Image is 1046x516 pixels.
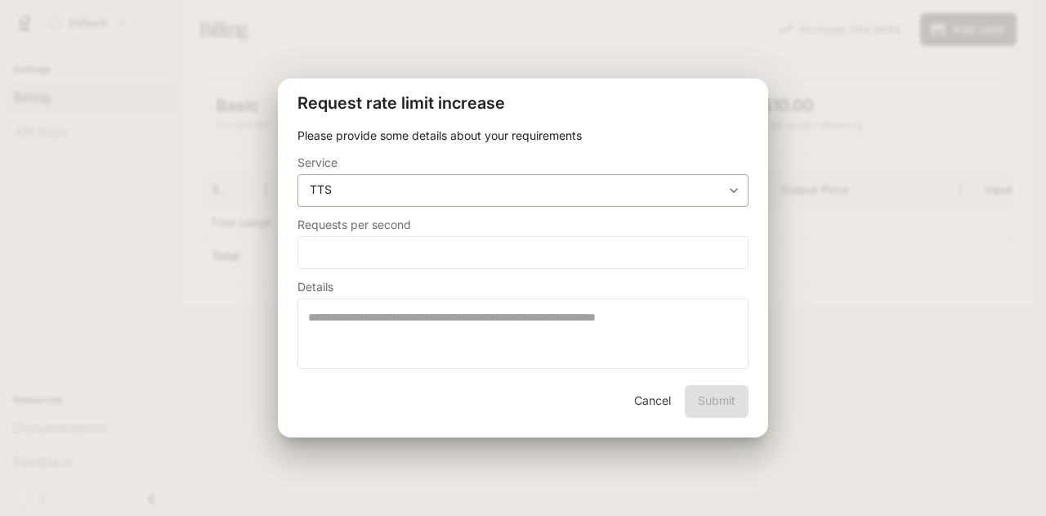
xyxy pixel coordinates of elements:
p: Details [297,281,333,293]
p: Requests per second [297,219,411,231]
p: Please provide some details about your requirements [297,128,749,144]
button: Cancel [626,385,678,418]
div: TTS [298,182,748,198]
h2: Request rate limit increase [278,79,768,128]
p: Service [297,157,337,168]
